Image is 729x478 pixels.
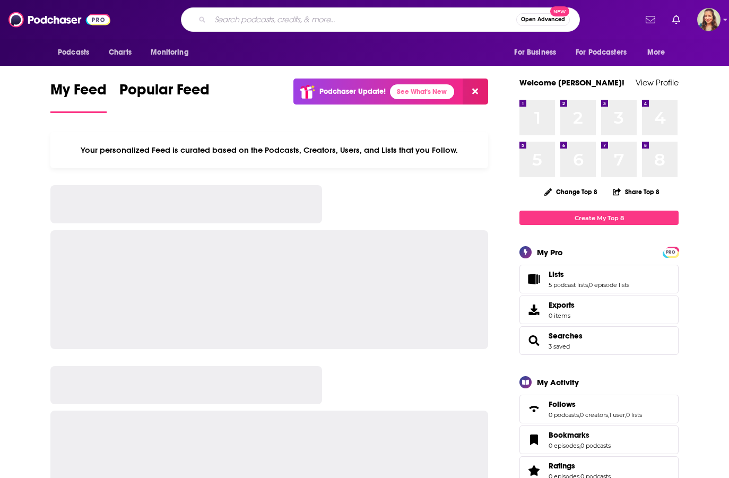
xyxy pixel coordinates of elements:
[549,331,583,341] a: Searches
[109,45,132,60] span: Charts
[514,45,556,60] span: For Business
[549,430,611,440] a: Bookmarks
[549,270,564,279] span: Lists
[549,300,575,310] span: Exports
[523,333,544,348] a: Searches
[549,461,575,471] span: Ratings
[549,411,579,419] a: 0 podcasts
[641,11,659,29] a: Show notifications dropdown
[576,45,627,60] span: For Podcasters
[50,132,488,168] div: Your personalized Feed is curated based on the Podcasts, Creators, Users, and Lists that you Follow.
[210,11,516,28] input: Search podcasts, credits, & more...
[579,411,580,419] span: ,
[549,281,588,289] a: 5 podcast lists
[151,45,188,60] span: Monitoring
[697,8,721,31] button: Show profile menu
[612,181,660,202] button: Share Top 8
[588,281,589,289] span: ,
[507,42,569,63] button: open menu
[519,211,679,225] a: Create My Top 8
[58,45,89,60] span: Podcasts
[102,42,138,63] a: Charts
[549,270,629,279] a: Lists
[50,81,107,113] a: My Feed
[569,42,642,63] button: open menu
[519,326,679,355] span: Searches
[319,87,386,96] p: Podchaser Update!
[537,377,579,387] div: My Activity
[549,399,642,409] a: Follows
[119,81,210,113] a: Popular Feed
[523,272,544,286] a: Lists
[549,343,570,350] a: 3 saved
[549,399,576,409] span: Follows
[538,185,604,198] button: Change Top 8
[636,77,679,88] a: View Profile
[519,77,624,88] a: Welcome [PERSON_NAME]!
[579,442,580,449] span: ,
[523,432,544,447] a: Bookmarks
[589,281,629,289] a: 0 episode lists
[181,7,580,32] div: Search podcasts, credits, & more...
[549,461,611,471] a: Ratings
[50,81,107,105] span: My Feed
[537,247,563,257] div: My Pro
[119,81,210,105] span: Popular Feed
[549,442,579,449] a: 0 episodes
[8,10,110,30] img: Podchaser - Follow, Share and Rate Podcasts
[523,402,544,416] a: Follows
[523,302,544,317] span: Exports
[697,8,721,31] img: User Profile
[609,411,625,419] a: 1 user
[697,8,721,31] span: Logged in as adriana.guzman
[580,411,608,419] a: 0 creators
[143,42,202,63] button: open menu
[390,84,454,99] a: See What's New
[550,6,569,16] span: New
[625,411,626,419] span: ,
[647,45,665,60] span: More
[519,296,679,324] a: Exports
[516,13,570,26] button: Open AdvancedNew
[608,411,609,419] span: ,
[668,11,684,29] a: Show notifications dropdown
[523,463,544,478] a: Ratings
[640,42,679,63] button: open menu
[519,425,679,454] span: Bookmarks
[549,312,575,319] span: 0 items
[549,430,589,440] span: Bookmarks
[580,442,611,449] a: 0 podcasts
[626,411,642,419] a: 0 lists
[519,395,679,423] span: Follows
[664,248,677,256] a: PRO
[519,265,679,293] span: Lists
[521,17,565,22] span: Open Advanced
[50,42,103,63] button: open menu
